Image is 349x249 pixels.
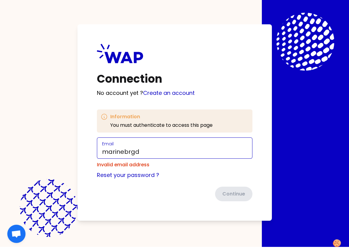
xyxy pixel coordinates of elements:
button: Continue [215,187,252,201]
p: You must authenticate to access this page [110,122,213,129]
div: Invalid email address [97,161,252,168]
h3: Information [110,113,213,120]
a: Create an account [143,89,195,97]
label: Email [102,141,114,147]
a: Ouvrir le chat [7,225,26,243]
h1: Connection [97,73,252,85]
p: No account yet ? [97,89,252,97]
a: Reset your password ? [97,171,159,179]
